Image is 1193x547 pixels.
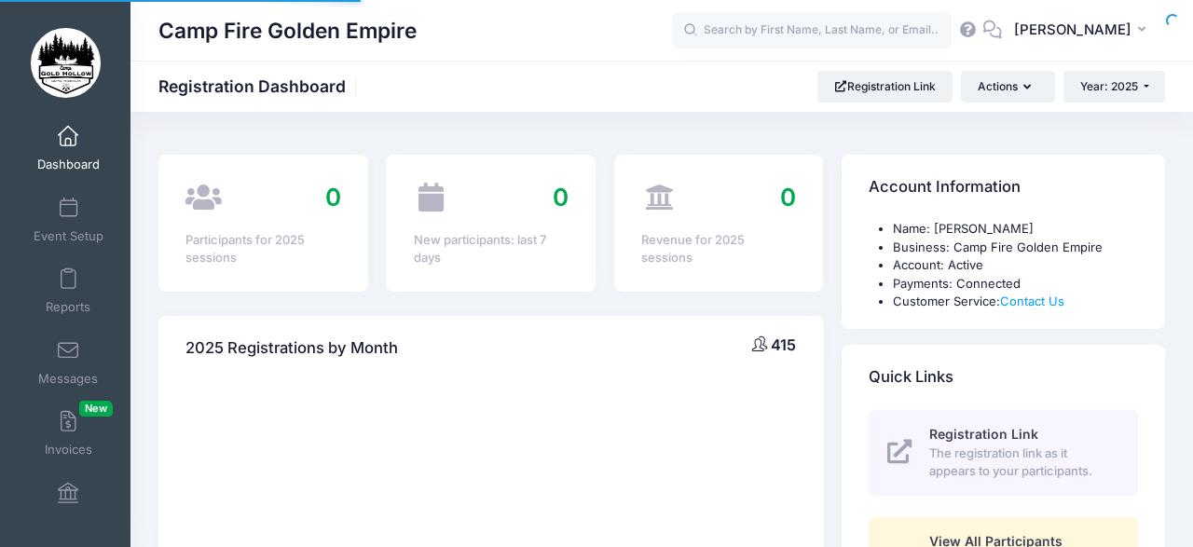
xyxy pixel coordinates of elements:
span: 0 [553,183,569,212]
h4: Quick Links [869,350,953,403]
span: Year: 2025 [1080,79,1138,93]
span: Invoices [45,443,92,458]
a: Financials [24,472,113,538]
span: The registration link as it appears to your participants. [929,444,1117,481]
li: Payments: Connected [893,275,1138,294]
a: InvoicesNew [24,401,113,466]
a: Contact Us [1000,294,1064,308]
a: Registration Link The registration link as it appears to your participants. [869,410,1138,496]
span: Reports [46,300,90,316]
a: Registration Link [817,71,953,103]
li: Name: [PERSON_NAME] [893,220,1138,239]
span: New [79,401,113,417]
span: Event Setup [34,228,103,244]
div: Revenue for 2025 sessions [641,231,796,267]
a: Dashboard [24,116,113,181]
span: 0 [325,183,341,212]
a: Event Setup [24,187,113,253]
div: New participants: last 7 days [414,231,569,267]
span: Dashboard [37,157,100,173]
a: Reports [24,258,113,323]
li: Business: Camp Fire Golden Empire [893,239,1138,257]
li: Customer Service: [893,293,1138,311]
input: Search by First Name, Last Name, or Email... [672,12,952,49]
span: 415 [771,335,796,354]
h4: 2025 Registrations by Month [185,321,398,375]
span: Registration Link [929,426,1038,442]
button: Year: 2025 [1063,71,1165,103]
a: Messages [24,330,113,395]
span: Messages [38,371,98,387]
img: Camp Fire Golden Empire [31,28,101,98]
li: Account: Active [893,256,1138,275]
span: 0 [780,183,796,212]
button: Actions [961,71,1054,103]
button: [PERSON_NAME] [1002,9,1165,52]
h1: Camp Fire Golden Empire [158,9,417,52]
h4: Account Information [869,161,1021,214]
div: Participants for 2025 sessions [185,231,340,267]
h1: Registration Dashboard [158,76,362,96]
span: [PERSON_NAME] [1014,20,1131,40]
